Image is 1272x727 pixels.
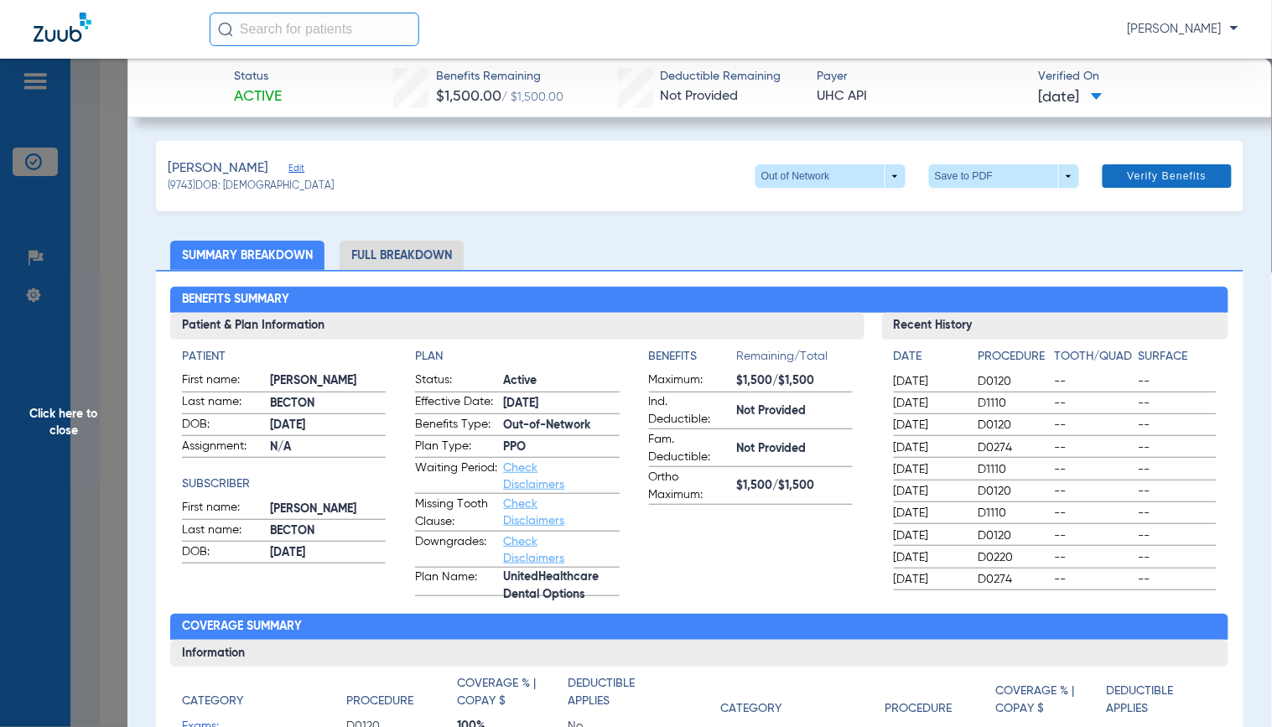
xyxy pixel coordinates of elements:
app-breakdown-title: Patient [182,348,386,366]
span: -- [1054,527,1133,544]
h4: Tooth/Quad [1054,348,1133,366]
span: Active [234,86,282,107]
img: Search Icon [218,22,233,37]
input: Search for patients [210,13,419,46]
span: Edit [288,163,304,179]
span: [DATE] [270,544,386,562]
span: [DATE] [894,505,964,522]
h4: Subscriber [182,475,386,493]
app-breakdown-title: Deductible Applies [569,675,679,716]
li: Full Breakdown [340,241,464,270]
span: Downgrades: [415,533,497,567]
h4: Coverage % | Copay $ [995,683,1098,718]
span: D0274 [979,439,1049,456]
app-breakdown-title: Deductible Applies [1106,675,1217,724]
span: -- [1054,571,1133,588]
app-breakdown-title: Coverage % | Copay $ [995,675,1106,724]
span: / $1,500.00 [501,91,563,103]
a: Check Disclaimers [503,536,564,564]
span: D1110 [979,505,1049,522]
h4: Deductible Applies [1106,683,1208,718]
app-breakdown-title: Procedure [979,348,1049,371]
span: Last name: [182,393,264,413]
app-breakdown-title: Tooth/Quad [1054,348,1133,371]
h4: Coverage % | Copay $ [457,675,559,710]
span: Plan Name: [415,569,497,595]
span: UnitedHealthcare Dental Options [503,578,619,595]
span: -- [1139,527,1217,544]
h4: Procedure [346,693,413,710]
span: $1,500.00 [436,89,501,104]
span: -- [1139,417,1217,434]
app-breakdown-title: Coverage % | Copay $ [457,675,568,716]
span: Missing Tooth Clause: [415,496,497,531]
span: UHC API [818,86,1024,107]
span: [DATE] [1038,87,1103,108]
span: -- [1139,483,1217,500]
app-breakdown-title: Procedure [346,675,457,716]
span: Not Provided [737,402,853,420]
h4: Procedure [979,348,1049,366]
span: DOB: [182,543,264,563]
app-breakdown-title: Category [182,675,346,716]
span: -- [1054,417,1133,434]
span: Remaining/Total [737,348,853,371]
span: -- [1139,461,1217,478]
span: N/A [270,439,386,456]
span: -- [1054,483,1133,500]
h4: Category [720,700,781,718]
span: [PERSON_NAME] [1128,21,1238,38]
span: [DATE] [894,439,964,456]
span: Fam. Deductible: [649,431,731,466]
span: D0220 [979,549,1049,566]
span: First name: [182,371,264,392]
app-breakdown-title: Procedure [885,675,995,724]
span: [DATE] [894,571,964,588]
span: Not Provided [661,90,739,103]
span: D0120 [979,373,1049,390]
span: [DATE] [894,549,964,566]
span: -- [1139,549,1217,566]
span: -- [1054,505,1133,522]
span: Benefits Remaining [436,68,563,86]
button: Save to PDF [929,164,1079,188]
button: Out of Network [755,164,906,188]
span: [PERSON_NAME] [270,372,386,390]
span: [DATE] [270,417,386,434]
a: Check Disclaimers [503,462,564,491]
span: $1,500/$1,500 [737,477,853,495]
h4: Plan [415,348,619,366]
img: Zuub Logo [34,13,91,42]
span: -- [1054,373,1133,390]
span: Out-of-Network [503,417,619,434]
span: -- [1139,505,1217,522]
span: Verified On [1038,68,1244,86]
span: First name: [182,499,264,519]
span: Waiting Period: [415,460,497,493]
span: D0120 [979,483,1049,500]
span: [PERSON_NAME] [168,158,268,179]
span: [DATE] [894,527,964,544]
h4: Procedure [885,700,952,718]
span: [DATE] [894,395,964,412]
span: -- [1054,549,1133,566]
span: (9743) DOB: [DEMOGRAPHIC_DATA] [168,179,334,195]
span: BECTON [270,522,386,540]
span: D0120 [979,417,1049,434]
span: Plan Type: [415,438,497,458]
span: [DATE] [894,417,964,434]
app-breakdown-title: Date [894,348,964,371]
iframe: Chat Widget [1188,647,1272,727]
app-breakdown-title: Category [720,675,885,724]
li: Summary Breakdown [170,241,324,270]
span: D0274 [979,571,1049,588]
span: -- [1054,461,1133,478]
h2: Coverage Summary [170,614,1228,641]
h4: Category [182,693,243,710]
app-breakdown-title: Surface [1139,348,1217,371]
span: DOB: [182,416,264,436]
span: Ind. Deductible: [649,393,731,428]
span: D0120 [979,527,1049,544]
